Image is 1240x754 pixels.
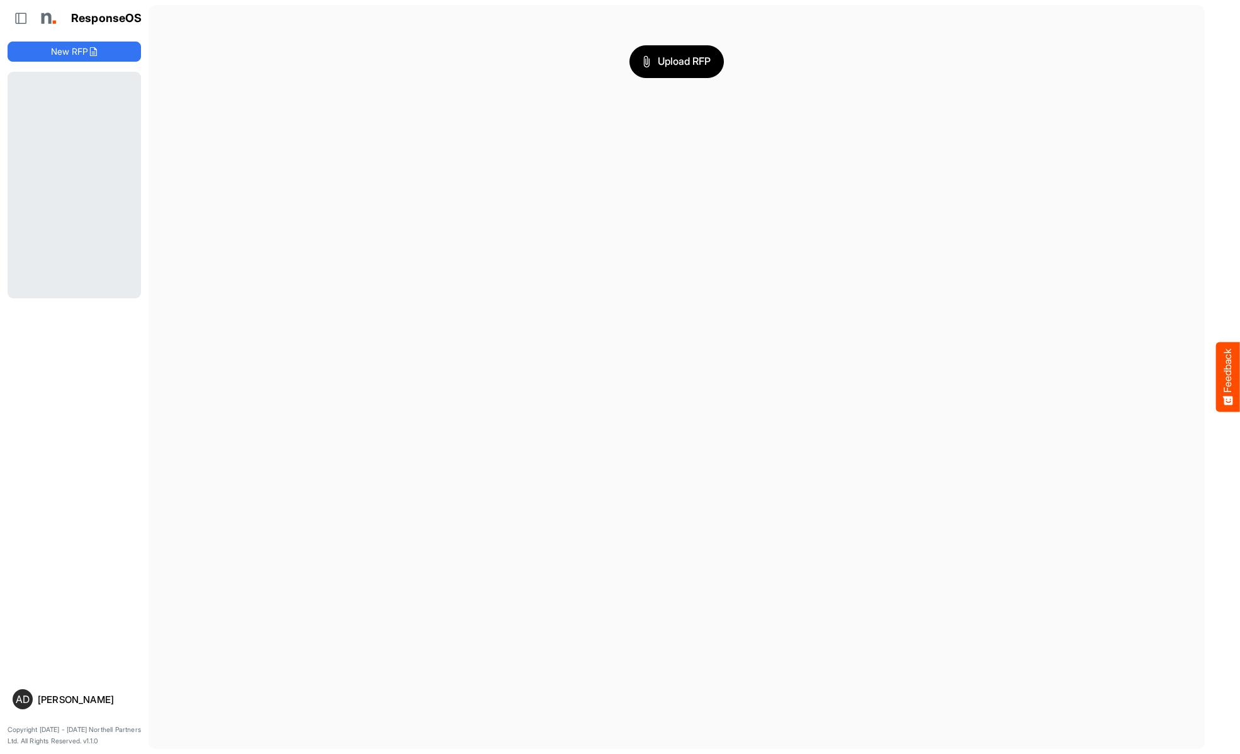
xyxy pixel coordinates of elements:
[1216,342,1240,412] button: Feedback
[16,694,30,704] span: AD
[629,45,724,78] button: Upload RFP
[8,72,141,298] div: Loading...
[8,42,141,62] button: New RFP
[35,6,60,31] img: Northell
[643,53,711,70] span: Upload RFP
[38,695,136,704] div: [PERSON_NAME]
[8,724,141,746] p: Copyright [DATE] - [DATE] Northell Partners Ltd. All Rights Reserved. v1.1.0
[71,12,142,25] h1: ResponseOS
